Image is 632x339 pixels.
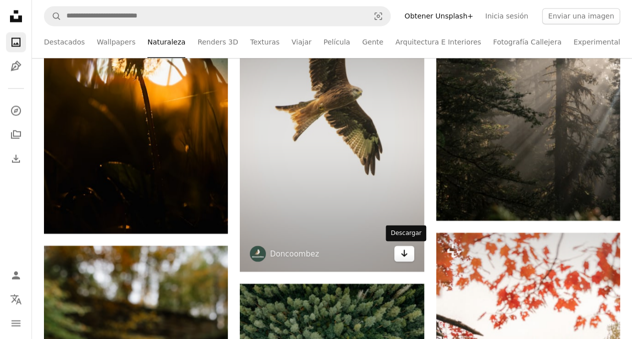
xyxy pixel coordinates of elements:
a: Destacados [44,26,85,58]
a: Explorar [6,100,26,120]
a: Obtener Unsplash+ [399,8,479,24]
a: Los rayos del sol se filtran a través de un bosque brumoso de hoja perenne. [436,77,620,86]
button: Menú [6,313,26,333]
a: Arquitectura E Interiores [395,26,481,58]
a: Inicio — Unsplash [6,6,26,28]
a: Descargar [394,245,414,261]
a: Iniciar sesión / Registrarse [6,265,26,285]
a: Fotografía Callejera [493,26,562,58]
button: Búsqueda visual [366,6,390,25]
a: Renders 3D [197,26,238,58]
a: Historial de descargas [6,148,26,168]
a: Colecciones [6,124,26,144]
a: Viajar [291,26,311,58]
button: Buscar en Unsplash [44,6,61,25]
a: Experimental [574,26,620,58]
button: Idioma [6,289,26,309]
div: Descargar [386,225,426,241]
button: Enviar una imagen [542,8,620,24]
form: Encuentra imágenes en todo el sitio [44,6,391,26]
img: Ve al perfil de Doncoombez [250,245,266,261]
a: Película [323,26,350,58]
a: Wallpapers [97,26,135,58]
a: Ilustraciones [6,56,26,76]
a: Doncoombez [270,248,319,258]
a: Gente [362,26,383,58]
a: Un milano real volando contra un cielo blanco [240,128,424,137]
a: Inicia sesión [479,8,534,24]
a: Texturas [250,26,280,58]
a: Diente de león retroiluminado por la luz dorada del atardecer. [44,93,228,102]
a: Fotos [6,32,26,52]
